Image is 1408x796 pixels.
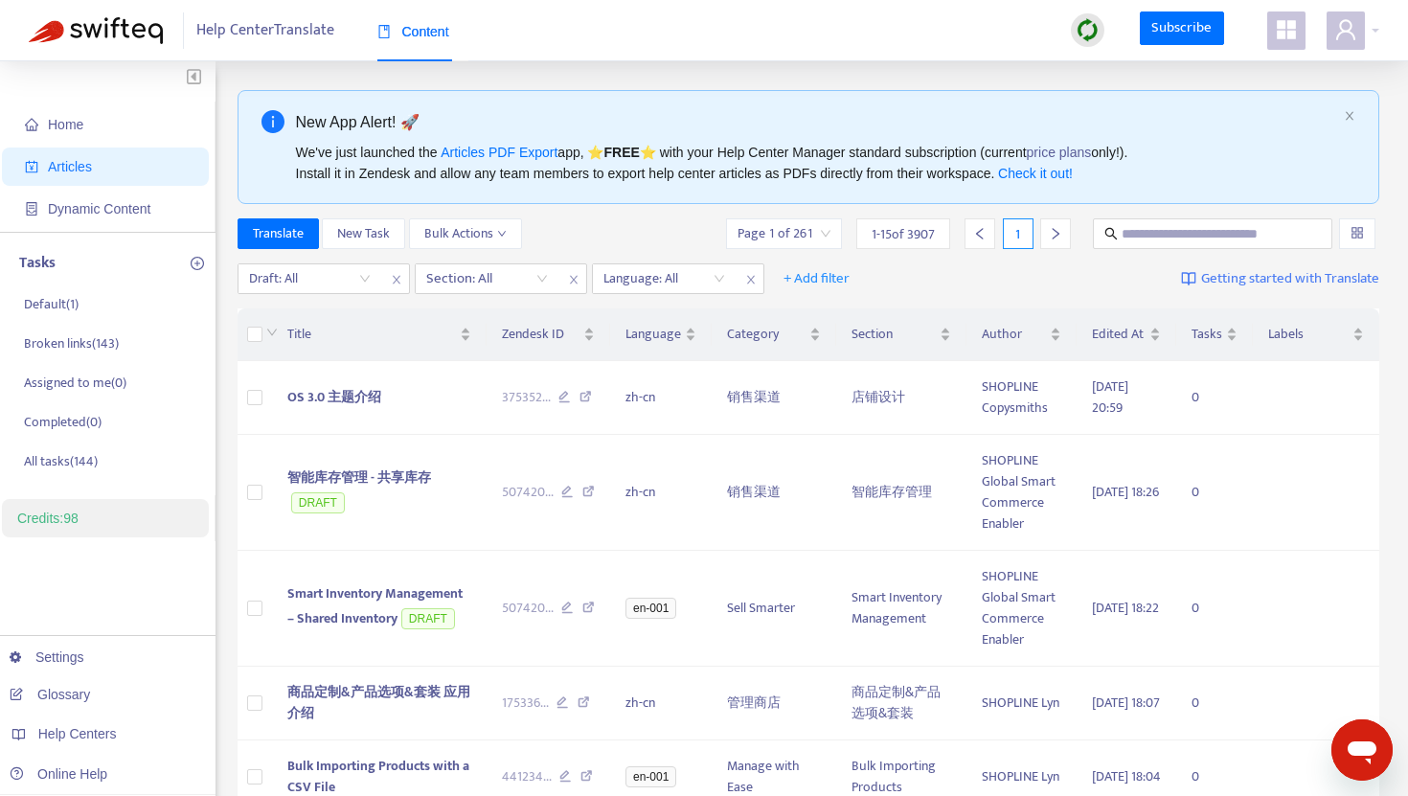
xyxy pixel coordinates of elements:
span: Edited At [1092,324,1146,345]
span: Smart Inventory Management – Shared Inventory [287,582,463,629]
span: Getting started with Translate [1201,268,1379,290]
button: + Add filter [769,263,864,294]
span: close [384,268,409,291]
span: Dynamic Content [48,201,150,216]
td: SHOPLINE Copysmiths [966,361,1077,435]
span: book [377,25,391,38]
th: Section [836,308,966,361]
button: New Task [322,218,405,249]
div: New App Alert! 🚀 [296,110,1337,134]
b: FREE [603,145,639,160]
span: Section [852,324,936,345]
td: 管理商店 [712,667,836,740]
a: Subscribe [1140,11,1224,46]
a: Articles PDF Export [441,145,557,160]
p: All tasks ( 144 ) [24,451,98,471]
img: image-link [1181,271,1196,286]
span: search [1104,227,1118,240]
span: [DATE] 18:07 [1092,692,1160,714]
th: Edited At [1077,308,1176,361]
th: Language [610,308,712,361]
td: Sell Smarter [712,551,836,667]
td: SHOPLINE Lyn [966,667,1077,740]
a: Getting started with Translate [1181,263,1379,294]
p: Completed ( 0 ) [24,412,102,432]
span: 507420 ... [502,598,554,619]
span: Home [48,117,83,132]
iframe: メッセージングウィンドウの起動ボタン、進行中の会話 [1331,719,1393,781]
img: sync.dc5367851b00ba804db3.png [1076,18,1100,42]
span: info-circle [261,110,284,133]
p: Tasks [19,252,56,275]
th: Zendesk ID [487,308,611,361]
td: SHOPLINE Global Smart Commerce Enabler [966,435,1077,551]
span: 商品定制&产品选项&套装 应用介绍 [287,681,470,724]
p: Assigned to me ( 0 ) [24,373,126,393]
td: zh-cn [610,667,712,740]
span: DRAFT [291,492,345,513]
span: container [25,202,38,216]
span: Help Center Translate [196,12,334,49]
span: [DATE] 20:59 [1092,375,1128,419]
td: 0 [1176,667,1253,740]
span: DRAFT [401,608,455,629]
td: 0 [1176,361,1253,435]
span: [DATE] 18:04 [1092,765,1161,787]
span: user [1334,18,1357,41]
span: OS 3.0 主题介绍 [287,386,381,408]
div: We've just launched the app, ⭐ ⭐️ with your Help Center Manager standard subscription (current on... [296,142,1337,184]
img: Swifteq [29,17,163,44]
td: zh-cn [610,435,712,551]
span: [DATE] 18:26 [1092,481,1159,503]
span: Language [625,324,681,345]
td: 店铺设计 [836,361,966,435]
span: 375352 ... [502,387,551,408]
span: left [973,227,987,240]
th: Tasks [1176,308,1253,361]
span: close [738,268,763,291]
button: Translate [238,218,319,249]
td: SHOPLINE Global Smart Commerce Enabler [966,551,1077,667]
span: 507420 ... [502,482,554,503]
div: 1 [1003,218,1033,249]
td: 0 [1176,435,1253,551]
td: zh-cn [610,361,712,435]
p: Broken links ( 143 ) [24,333,119,353]
span: 175336 ... [502,693,549,714]
span: en-001 [625,766,676,787]
span: New Task [337,223,390,244]
th: Title [272,308,486,361]
span: Content [377,24,449,39]
span: Help Centers [38,726,117,741]
th: Labels [1253,308,1379,361]
a: Credits:98 [17,511,79,526]
a: Check it out! [998,166,1073,181]
th: Category [712,308,836,361]
span: Translate [253,223,304,244]
a: price plans [1027,145,1092,160]
span: down [497,229,507,239]
span: home [25,118,38,131]
span: + Add filter [783,267,850,290]
span: 智能库存管理 - 共享库存 [287,466,431,489]
td: 销售渠道 [712,435,836,551]
a: Online Help [10,766,107,782]
span: appstore [1275,18,1298,41]
span: en-001 [625,598,676,619]
span: close [1344,110,1355,122]
p: Default ( 1 ) [24,294,79,314]
span: account-book [25,160,38,173]
span: Title [287,324,455,345]
span: right [1049,227,1062,240]
span: Labels [1268,324,1349,345]
span: Author [982,324,1046,345]
button: close [1344,110,1355,123]
span: [DATE] 18:22 [1092,597,1159,619]
span: 441234 ... [502,766,552,787]
span: Bulk Actions [424,223,507,244]
td: 智能库存管理 [836,435,966,551]
td: 0 [1176,551,1253,667]
a: Glossary [10,687,90,702]
td: Smart Inventory Management [836,551,966,667]
span: plus-circle [191,257,204,270]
